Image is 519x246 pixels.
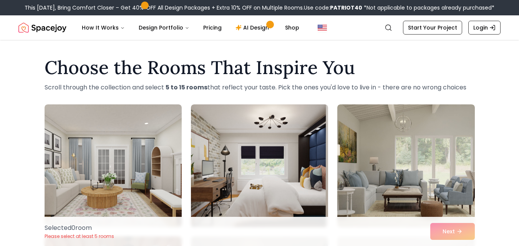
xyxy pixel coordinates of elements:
[45,233,114,239] p: Please select at least 5 rooms
[362,4,494,12] span: *Not applicable to packages already purchased*
[76,20,131,35] button: How It Works
[45,223,114,233] p: Selected 0 room
[318,23,327,32] img: United States
[45,83,475,92] p: Scroll through the collection and select that reflect your taste. Pick the ones you'd love to liv...
[18,15,501,40] nav: Global
[191,104,328,227] img: Room room-2
[76,20,305,35] nav: Main
[337,104,474,227] img: Room room-3
[18,20,66,35] img: Spacejoy Logo
[279,20,305,35] a: Shop
[18,20,66,35] a: Spacejoy
[330,4,362,12] b: PATRIOT40
[45,104,182,227] img: Room room-1
[304,4,362,12] span: Use code:
[133,20,196,35] button: Design Portfolio
[166,83,207,92] strong: 5 to 15 rooms
[468,21,501,35] a: Login
[229,20,277,35] a: AI Design
[45,58,475,77] h1: Choose the Rooms That Inspire You
[403,21,462,35] a: Start Your Project
[197,20,228,35] a: Pricing
[25,4,494,12] div: This [DATE], Bring Comfort Closer – Get 40% OFF All Design Packages + Extra 10% OFF on Multiple R...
